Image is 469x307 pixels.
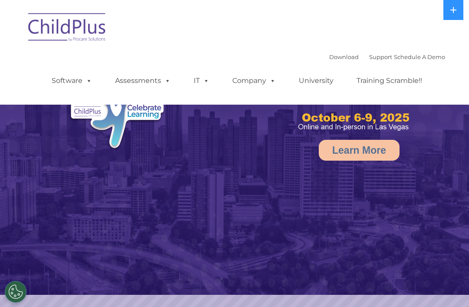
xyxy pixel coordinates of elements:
[185,72,218,89] a: IT
[329,53,445,60] font: |
[224,72,284,89] a: Company
[5,281,26,303] button: Cookies Settings
[319,140,400,161] a: Learn More
[24,7,111,50] img: ChildPlus by Procare Solutions
[394,53,445,60] a: Schedule A Demo
[329,53,359,60] a: Download
[348,72,431,89] a: Training Scramble!!
[106,72,179,89] a: Assessments
[43,72,101,89] a: Software
[369,53,392,60] a: Support
[290,72,342,89] a: University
